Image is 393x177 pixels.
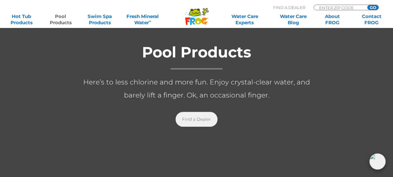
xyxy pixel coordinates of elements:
a: Fresh MineralWater∞ [124,13,162,26]
p: Here’s to less chlorine and more fun. Enjoy crystal-clear water, and barely lift a finger. Ok, an... [72,76,321,102]
a: Find a Dealer [176,112,217,127]
h1: Pool Products [72,44,321,70]
sup: ∞ [149,19,151,23]
p: Find A Dealer [273,5,305,10]
a: Water CareExperts [220,13,269,26]
a: AboutFROG [317,13,348,26]
a: Water CareBlog [278,13,308,26]
a: PoolProducts [45,13,76,26]
a: ContactFROG [356,13,387,26]
input: GO [367,5,378,10]
a: Hot TubProducts [6,13,37,26]
a: Swim SpaProducts [85,13,115,26]
img: openIcon [369,153,386,170]
input: Zip Code Form [318,5,360,10]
